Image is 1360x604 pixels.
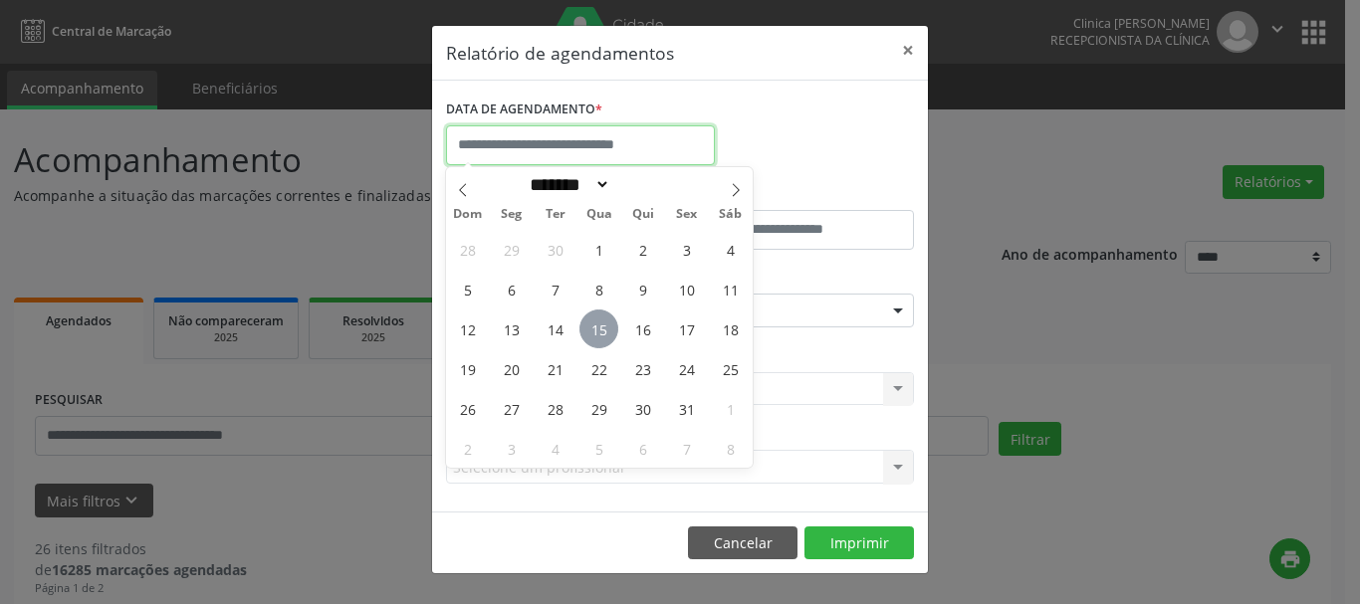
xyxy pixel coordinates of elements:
span: Sáb [709,208,753,221]
span: Outubro 11, 2025 [711,270,750,308]
span: Outubro 20, 2025 [492,349,531,388]
span: Outubro 27, 2025 [492,389,531,428]
span: Outubro 18, 2025 [711,309,750,348]
span: Outubro 6, 2025 [492,270,531,308]
span: Seg [490,208,534,221]
span: Outubro 7, 2025 [536,270,574,308]
select: Month [523,174,610,195]
span: Outubro 13, 2025 [492,309,531,348]
span: Novembro 2, 2025 [448,429,487,468]
span: Novembro 8, 2025 [711,429,750,468]
span: Outubro 8, 2025 [579,270,618,308]
span: Outubro 23, 2025 [623,349,662,388]
span: Novembro 3, 2025 [492,429,531,468]
span: Outubro 26, 2025 [448,389,487,428]
span: Outubro 10, 2025 [667,270,706,308]
span: Qui [621,208,665,221]
span: Sex [665,208,709,221]
span: Outubro 22, 2025 [579,349,618,388]
span: Outubro 21, 2025 [536,349,574,388]
input: Year [610,174,676,195]
span: Outubro 9, 2025 [623,270,662,308]
span: Novembro 7, 2025 [667,429,706,468]
span: Outubro 24, 2025 [667,349,706,388]
span: Outubro 12, 2025 [448,309,487,348]
h5: Relatório de agendamentos [446,40,674,66]
span: Outubro 5, 2025 [448,270,487,308]
span: Outubro 14, 2025 [536,309,574,348]
span: Outubro 4, 2025 [711,230,750,269]
span: Outubro 17, 2025 [667,309,706,348]
span: Setembro 28, 2025 [448,230,487,269]
span: Novembro 1, 2025 [711,389,750,428]
span: Outubro 29, 2025 [579,389,618,428]
span: Outubro 1, 2025 [579,230,618,269]
span: Outubro 3, 2025 [667,230,706,269]
span: Novembro 4, 2025 [536,429,574,468]
span: Outubro 25, 2025 [711,349,750,388]
label: ATÉ [685,179,914,210]
span: Outubro 30, 2025 [623,389,662,428]
button: Imprimir [804,526,914,560]
span: Novembro 5, 2025 [579,429,618,468]
span: Setembro 30, 2025 [536,230,574,269]
span: Outubro 16, 2025 [623,309,662,348]
span: Qua [577,208,621,221]
span: Outubro 2, 2025 [623,230,662,269]
span: Outubro 15, 2025 [579,309,618,348]
button: Cancelar [688,526,797,560]
span: Outubro 28, 2025 [536,389,574,428]
span: Outubro 19, 2025 [448,349,487,388]
button: Close [888,26,928,75]
span: Ter [534,208,577,221]
label: DATA DE AGENDAMENTO [446,95,602,125]
span: Setembro 29, 2025 [492,230,531,269]
span: Novembro 6, 2025 [623,429,662,468]
span: Dom [446,208,490,221]
span: Outubro 31, 2025 [667,389,706,428]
